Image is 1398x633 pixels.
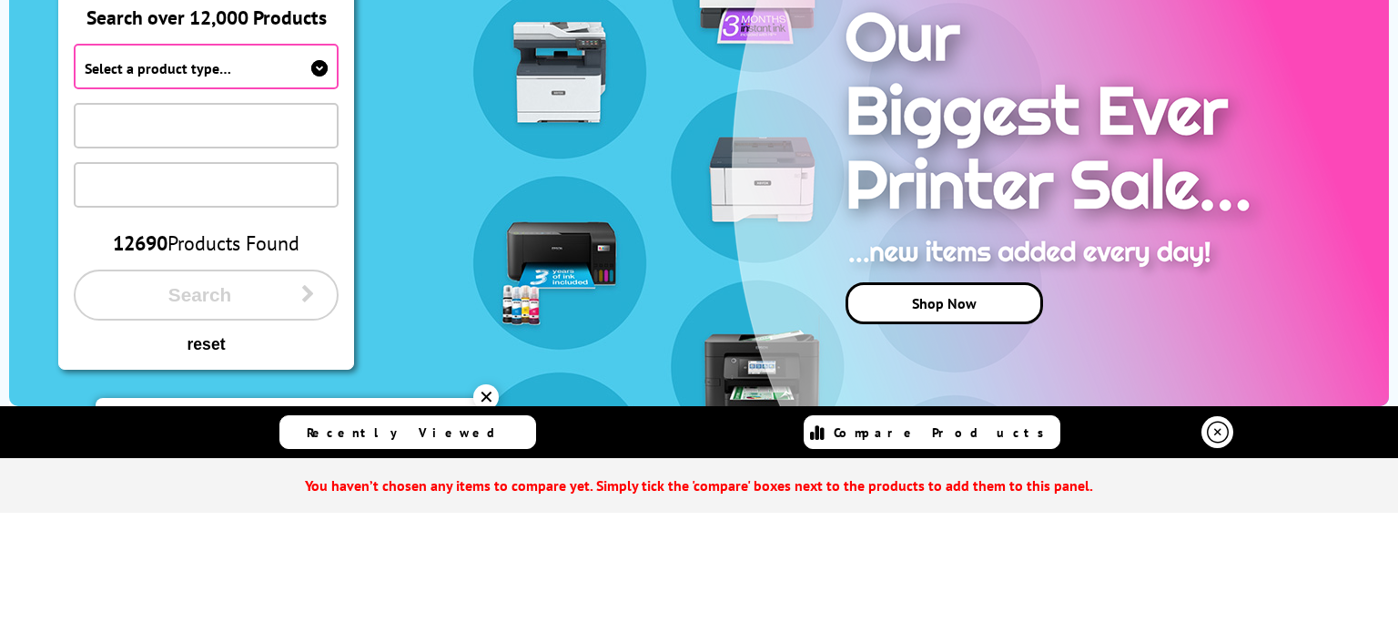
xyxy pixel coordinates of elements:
[121,458,1277,513] span: You haven’t chosen any items to compare yet. Simply tick the 'compare' boxes next to the products...
[834,424,1054,441] span: Compare Products
[85,59,231,77] span: Select a product type…
[473,384,499,410] div: ✕
[74,270,339,321] button: Search
[98,284,301,306] span: Search
[804,415,1060,449] a: Compare Products
[74,334,339,355] button: reset
[74,230,339,256] div: Products Found
[846,282,1043,324] a: Shop Now
[307,424,513,441] span: Recently Viewed
[113,230,167,256] span: 12690
[279,415,536,449] a: Recently Viewed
